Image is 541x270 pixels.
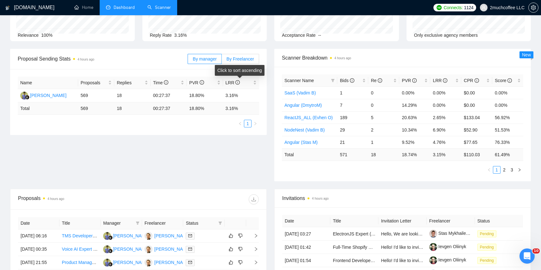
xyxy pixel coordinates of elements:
[252,120,259,127] li: Next Page
[253,122,257,125] span: right
[154,246,191,253] div: [PERSON_NAME]
[333,245,430,250] a: Full-Time Shopify Developer for Exclusive Project
[78,58,94,61] time: 4 hours ago
[62,260,128,265] a: Product Manager – Software & AI
[493,166,501,174] li: 1
[368,124,399,136] td: 2
[532,248,540,254] span: 10
[337,99,368,111] td: 7
[461,111,492,124] td: $133.04
[238,247,243,252] span: dislike
[18,102,78,115] td: Total
[284,78,314,83] span: Scanner Name
[223,102,259,115] td: 3.16 %
[378,78,382,83] span: info-circle
[18,194,139,204] div: Proposals
[477,258,499,263] a: Pending
[492,124,523,136] td: 51.53%
[174,33,187,38] span: 3.16%
[59,217,101,229] th: Title
[501,166,508,173] a: 2
[108,262,113,267] img: gigradar-bm.png
[429,244,466,249] a: Ievgen Oliinyk
[412,78,417,83] span: info-circle
[117,79,143,86] span: Replies
[485,166,493,174] button: left
[443,78,447,83] span: info-circle
[114,89,150,102] td: 18
[108,249,113,253] img: gigradar-bm.png
[461,87,492,99] td: $0.00
[282,148,337,161] td: Total
[399,124,430,136] td: 10.34%
[284,115,333,120] a: ReactJS_ALL (Evhen O)
[433,78,447,83] span: LRR
[495,78,512,83] span: Score
[186,220,216,227] span: Status
[74,5,93,10] a: homeHome
[59,229,101,243] td: TMS Developer Wanted: Build Ai Powered Transportation Management System for Freight Dispatchers
[368,136,399,148] td: 1
[430,99,461,111] td: 0.00%
[244,120,252,127] li: 1
[368,148,399,161] td: 18
[430,87,461,99] td: 0.00%
[229,247,233,252] span: like
[237,245,244,253] button: dislike
[147,5,171,10] a: searchScanner
[218,221,222,225] span: filter
[522,52,531,57] span: New
[113,259,149,266] div: [PERSON_NAME]
[145,246,191,251] a: VB[PERSON_NAME]
[103,260,149,265] a: AD[PERSON_NAME]
[334,56,351,60] time: 4 hours ago
[337,136,368,148] td: 21
[103,259,111,267] img: AD
[188,247,192,251] span: mail
[284,140,318,145] a: Angular (Stas M)
[136,221,140,225] span: filter
[244,120,251,127] a: 1
[477,244,496,251] span: Pending
[237,232,244,240] button: dislike
[430,111,461,124] td: 2.65%
[18,33,39,38] span: Relevance
[187,89,223,102] td: 18.80%
[477,257,496,264] span: Pending
[437,5,442,10] img: upwork-logo.png
[150,33,172,38] span: Reply Rate
[528,5,538,10] a: setting
[529,5,538,10] span: setting
[444,4,463,11] span: Connects:
[217,218,223,228] span: filter
[227,232,235,240] button: like
[330,254,378,267] td: Frontend Developer Needed for Property Maintenance Automation Project
[492,99,523,111] td: 0.00%
[330,227,378,241] td: ElectronJS Expert (Chrome Integration + Desktop App Conversion)
[461,99,492,111] td: $0.00
[103,233,149,238] a: AD[PERSON_NAME]
[229,233,233,238] span: like
[114,77,150,89] th: Replies
[238,260,243,265] span: dislike
[487,168,491,172] span: left
[368,87,399,99] td: 0
[429,230,437,238] img: c1NI8HtAlqBOppN-LJxXGboQuWrMYSkDbe-6aYSUQyO1letgfi4qmVURpNBXxeGXEj
[507,78,512,83] span: info-circle
[249,260,258,265] span: right
[164,80,168,85] span: info-circle
[78,102,114,115] td: 569
[151,89,187,102] td: 00:27:37
[215,65,264,76] div: Click to sort ascending
[350,78,354,83] span: info-circle
[318,33,321,38] span: --
[492,87,523,99] td: 0.00%
[493,166,500,173] a: 1
[485,166,493,174] li: Previous Page
[5,3,10,13] img: logo
[430,148,461,161] td: 3.15 %
[399,148,430,161] td: 18.74 %
[333,258,478,263] a: Frontend Developer Needed for Property Maintenance Automation Project
[20,92,28,100] img: AD
[518,168,521,172] span: right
